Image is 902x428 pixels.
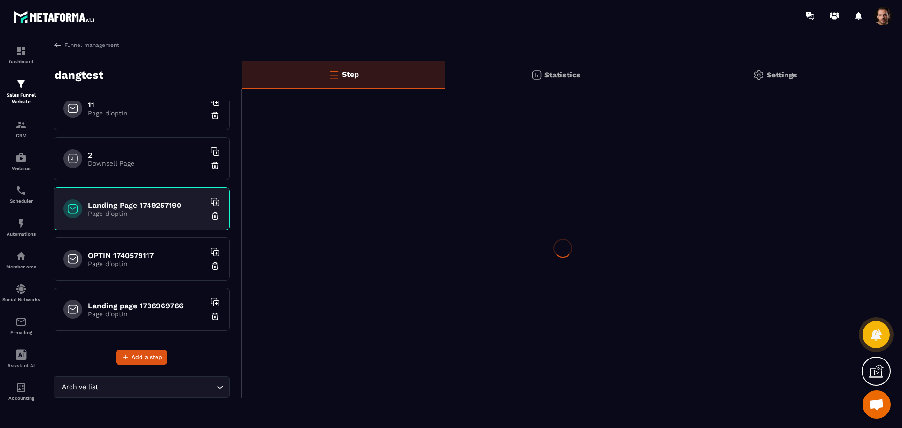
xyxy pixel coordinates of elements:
a: formationformationDashboard [2,38,40,71]
img: trash [210,312,220,321]
button: Add a step [116,350,167,365]
img: scheduler [16,185,27,196]
img: bars-o.4a397970.svg [328,69,340,80]
img: trash [210,161,220,170]
p: Page d'optin [88,260,205,267]
img: trash [210,111,220,120]
a: formationformationCRM [2,112,40,145]
img: formation [16,46,27,57]
h6: Landing Page 1749257190 [88,201,205,210]
h6: Landing page 1736969766 [88,301,205,310]
p: Statistics [544,70,581,79]
div: Search for option [54,376,230,398]
img: automations [16,218,27,229]
img: email [16,316,27,328]
span: Archive list [60,382,100,392]
img: social-network [16,283,27,295]
a: automationsautomationsAutomations [2,211,40,244]
p: Scheduler [2,199,40,204]
img: stats.20deebd0.svg [531,69,542,81]
img: automations [16,251,27,262]
p: Downsell Page [88,160,205,167]
p: Settings [767,70,797,79]
p: Automations [2,231,40,237]
a: automationsautomationsWebinar [2,145,40,178]
a: Funnel management [54,41,119,49]
p: Sales Funnel Website [2,92,40,105]
input: Search for option [100,382,214,392]
h6: 2 [88,151,205,160]
p: Social Networks [2,297,40,302]
a: Assistant AI [2,342,40,375]
img: logo [13,8,98,26]
a: automationsautomationsMember area [2,244,40,276]
p: E-mailing [2,330,40,335]
p: Dashboard [2,59,40,64]
img: trash [210,261,220,271]
img: arrow [54,41,62,49]
img: trash [210,211,220,221]
img: setting-gr.5f69749f.svg [753,69,764,81]
p: Webinar [2,166,40,171]
a: schedulerschedulerScheduler [2,178,40,211]
img: accountant [16,382,27,393]
p: CRM [2,133,40,138]
p: Page d'optin [88,210,205,217]
span: Add a step [132,352,162,362]
p: Member area [2,264,40,269]
p: Accounting [2,396,40,401]
div: Mở cuộc trò chuyện [863,390,891,419]
a: emailemailE-mailing [2,309,40,342]
p: Step [342,70,359,79]
p: Page d'optin [88,109,205,117]
a: social-networksocial-networkSocial Networks [2,276,40,309]
h6: 11 [88,100,205,109]
p: Assistant AI [2,363,40,368]
p: dangtest [54,66,103,84]
img: formation [16,119,27,130]
a: formationformationSales Funnel Website [2,71,40,112]
img: formation [16,78,27,90]
img: automations [16,152,27,163]
p: Page d'optin [88,310,205,318]
h6: OPTIN 1740579117 [88,251,205,260]
a: accountantaccountantAccounting [2,375,40,408]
